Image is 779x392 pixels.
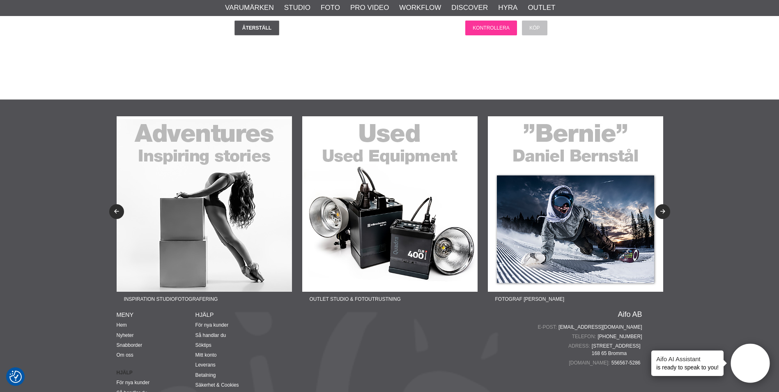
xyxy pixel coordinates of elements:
[399,2,441,13] a: Workflow
[117,332,134,338] a: Nyheter
[117,352,133,358] a: Om oss
[558,323,642,331] a: [EMAIL_ADDRESS][DOMAIN_NAME]
[195,342,211,348] a: Söktips
[321,2,340,13] a: Foto
[651,350,724,376] div: is ready to speak to you!
[195,372,216,378] a: Betalning
[117,342,142,348] a: Snabborder
[195,332,226,338] a: Så handlar du
[117,322,127,328] a: Hem
[225,2,274,13] a: Varumärken
[9,371,22,383] img: Revisit consent button
[618,311,642,318] a: Aifo AB
[195,362,216,368] a: Leverans
[569,359,611,367] span: [DOMAIN_NAME]:
[302,116,478,292] img: Annons:22-03F banner-sidfot-used.jpg
[234,21,279,35] input: Återställ
[488,292,572,307] span: Fotograf [PERSON_NAME]
[109,204,124,219] button: Previous
[451,2,488,13] a: Discover
[597,333,642,340] a: [PHONE_NUMBER]
[9,369,22,384] button: Samtyckesinställningar
[350,2,389,13] a: Pro Video
[611,359,642,367] span: 556567-5286
[465,21,517,35] input: Kontrollera
[592,342,642,357] span: [STREET_ADDRESS] 168 65 Bromma
[117,311,195,319] h4: Meny
[195,311,274,319] h4: Hjälp
[117,116,292,292] img: Annons:22-02F banner-sidfot-adventures.jpg
[117,292,225,307] span: Inspiration Studiofotografering
[195,322,229,328] a: För nya kunder
[538,323,558,331] span: E-post:
[117,369,195,376] strong: Hjälp
[284,2,310,13] a: Studio
[568,342,592,350] span: Adress:
[117,380,150,385] a: För nya kunder
[528,2,555,13] a: Outlet
[117,116,292,307] a: Annons:22-02F banner-sidfot-adventures.jpgInspiration Studiofotografering
[498,2,517,13] a: Hyra
[572,333,598,340] span: Telefon:
[195,382,239,388] a: Säkerhet & Cookies
[302,292,408,307] span: Outlet Studio & Fotoutrustning
[655,204,670,219] button: Next
[488,116,663,292] img: Annons:22-04F banner-sidfot-bernie.jpg
[302,116,478,307] a: Annons:22-03F banner-sidfot-used.jpgOutlet Studio & Fotoutrustning
[656,355,719,363] h4: Aifo AI Assistant
[195,352,217,358] a: Mitt konto
[488,116,663,307] a: Annons:22-04F banner-sidfot-bernie.jpgFotograf [PERSON_NAME]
